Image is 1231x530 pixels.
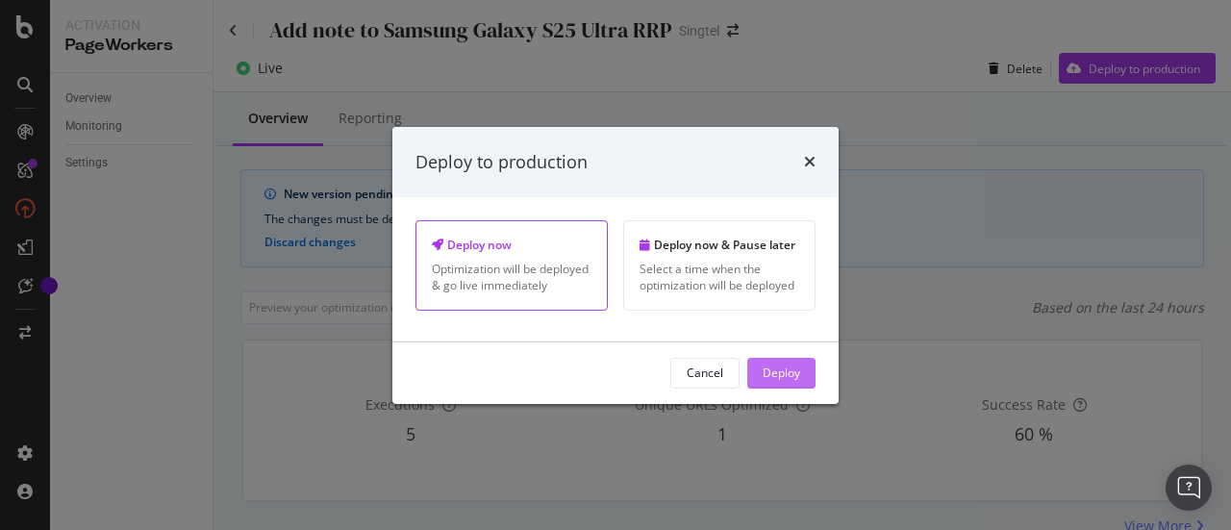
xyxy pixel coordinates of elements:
[670,358,740,389] button: Cancel
[432,237,591,253] div: Deploy now
[415,149,588,174] div: Deploy to production
[804,149,816,174] div: times
[640,261,799,293] div: Select a time when the optimization will be deployed
[687,365,723,381] div: Cancel
[640,237,799,253] div: Deploy now & Pause later
[1166,465,1212,511] div: Open Intercom Messenger
[763,365,800,381] div: Deploy
[747,358,816,389] button: Deploy
[432,261,591,293] div: Optimization will be deployed & go live immediately
[392,126,839,403] div: modal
